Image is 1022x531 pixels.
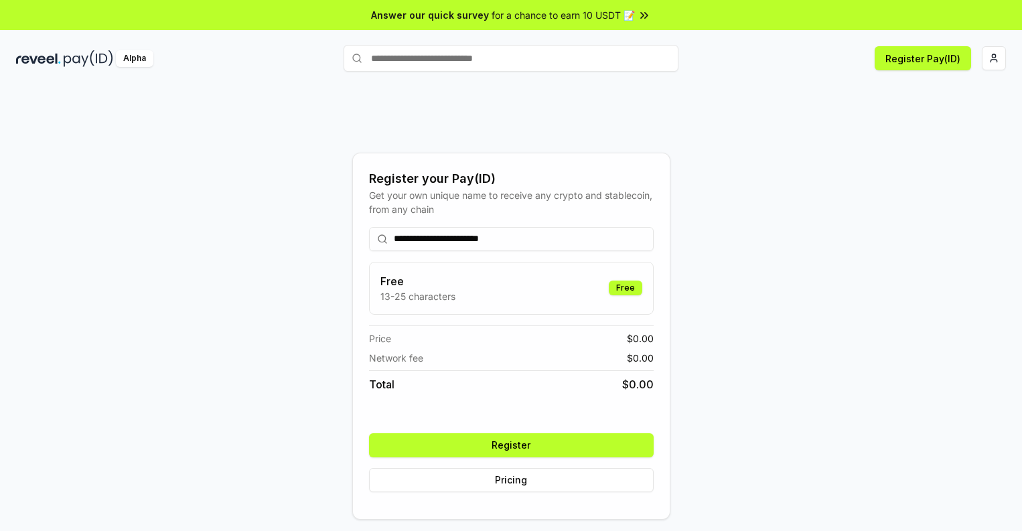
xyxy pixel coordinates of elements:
[627,331,654,346] span: $ 0.00
[369,169,654,188] div: Register your Pay(ID)
[380,289,455,303] p: 13-25 characters
[369,468,654,492] button: Pricing
[380,273,455,289] h3: Free
[369,188,654,216] div: Get your own unique name to receive any crypto and stablecoin, from any chain
[371,8,489,22] span: Answer our quick survey
[116,50,153,67] div: Alpha
[492,8,635,22] span: for a chance to earn 10 USDT 📝
[622,376,654,392] span: $ 0.00
[627,351,654,365] span: $ 0.00
[16,50,61,67] img: reveel_dark
[609,281,642,295] div: Free
[369,331,391,346] span: Price
[64,50,113,67] img: pay_id
[875,46,971,70] button: Register Pay(ID)
[369,351,423,365] span: Network fee
[369,433,654,457] button: Register
[369,376,394,392] span: Total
